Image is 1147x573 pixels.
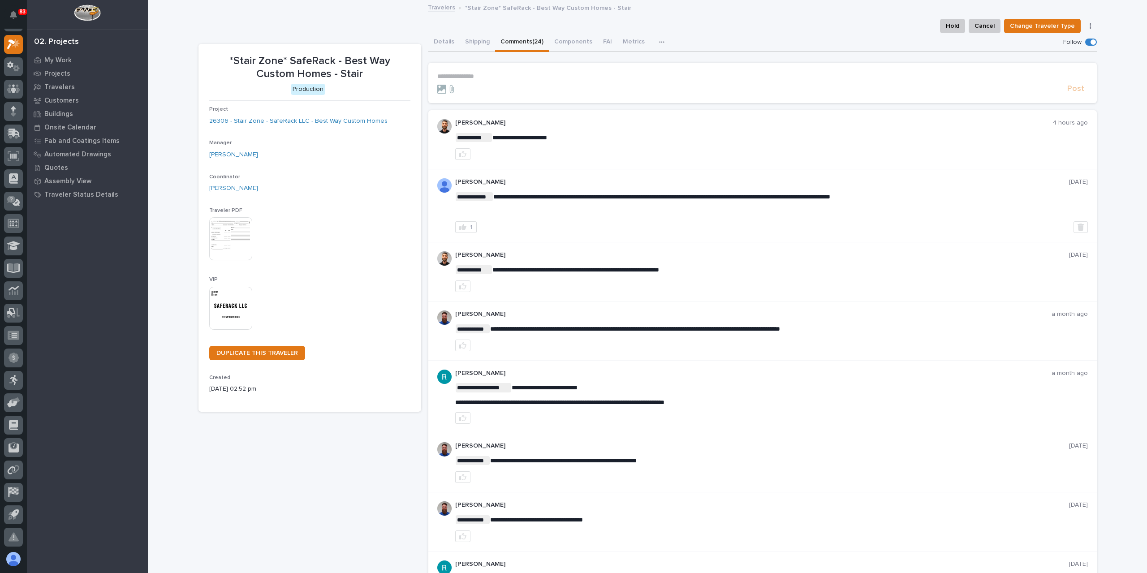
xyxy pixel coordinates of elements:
[455,340,470,351] button: like this post
[455,442,1069,450] p: [PERSON_NAME]
[1052,370,1088,377] p: a month ago
[291,84,325,95] div: Production
[437,119,452,134] img: AGNmyxaji213nCK4JzPdPN3H3CMBhXDSA2tJ_sy3UIa5=s96-c
[27,174,148,188] a: Assembly View
[27,134,148,147] a: Fab and Coatings Items
[209,150,258,159] a: [PERSON_NAME]
[1069,501,1088,509] p: [DATE]
[455,530,470,542] button: like this post
[428,2,455,12] a: Travelers
[20,9,26,15] p: 83
[428,33,460,52] button: Details
[27,80,148,94] a: Travelers
[34,37,79,47] div: 02. Projects
[617,33,650,52] button: Metrics
[44,97,79,105] p: Customers
[209,375,230,380] span: Created
[940,19,965,33] button: Hold
[209,277,218,282] span: VIP
[455,560,1069,568] p: [PERSON_NAME]
[455,310,1052,318] p: [PERSON_NAME]
[216,350,298,356] span: DUPLICATE THIS TRAVELER
[1069,178,1088,186] p: [DATE]
[44,70,70,78] p: Projects
[455,280,470,292] button: like this post
[1063,39,1082,46] p: Follow
[437,442,452,457] img: 6hTokn1ETDGPf9BPokIQ
[437,178,452,193] img: AOh14GjpcA6ydKGAvwfezp8OhN30Q3_1BHk5lQOeczEvCIoEuGETHm2tT-JUDAHyqffuBe4ae2BInEDZwLlH3tcCd_oYlV_i4...
[44,164,68,172] p: Quotes
[455,178,1069,186] p: [PERSON_NAME]
[44,110,73,118] p: Buildings
[44,191,118,199] p: Traveler Status Details
[455,370,1052,377] p: [PERSON_NAME]
[209,140,232,146] span: Manager
[1069,251,1088,259] p: [DATE]
[44,151,111,159] p: Automated Drawings
[1069,442,1088,450] p: [DATE]
[11,11,23,25] div: Notifications83
[27,188,148,201] a: Traveler Status Details
[4,5,23,24] button: Notifications
[44,177,91,185] p: Assembly View
[455,412,470,424] button: like this post
[1004,19,1081,33] button: Change Traveler Type
[27,67,148,80] a: Projects
[27,94,148,107] a: Customers
[27,53,148,67] a: My Work
[455,148,470,160] button: like this post
[44,124,96,132] p: Onsite Calendar
[209,208,242,213] span: Traveler PDF
[27,121,148,134] a: Onsite Calendar
[27,147,148,161] a: Automated Drawings
[969,19,1000,33] button: Cancel
[1052,119,1088,127] p: 4 hours ago
[465,2,631,12] p: *Stair Zone* SafeRack - Best Way Custom Homes - Stair
[437,370,452,384] img: ACg8ocLIQ8uTLu8xwXPI_zF_j4cWilWA_If5Zu0E3tOGGkFk=s96-c
[455,471,470,483] button: like this post
[209,384,410,394] p: [DATE] 02:52 pm
[1069,560,1088,568] p: [DATE]
[975,21,995,31] span: Cancel
[74,4,100,21] img: Workspace Logo
[598,33,617,52] button: FAI
[470,224,473,230] div: 1
[460,33,495,52] button: Shipping
[455,251,1069,259] p: [PERSON_NAME]
[437,501,452,516] img: 6hTokn1ETDGPf9BPokIQ
[27,161,148,174] a: Quotes
[4,550,23,569] button: users-avatar
[946,21,959,31] span: Hold
[209,107,228,112] span: Project
[1010,21,1075,31] span: Change Traveler Type
[1074,221,1088,233] button: Delete post
[209,116,388,126] a: 26306 - Stair Zone - SafeRack LLC - Best Way Custom Homes
[209,346,305,360] a: DUPLICATE THIS TRAVELER
[1067,84,1084,94] span: Post
[455,119,1052,127] p: [PERSON_NAME]
[1064,84,1088,94] button: Post
[44,83,75,91] p: Travelers
[27,107,148,121] a: Buildings
[455,221,477,233] button: 1
[44,137,120,145] p: Fab and Coatings Items
[44,56,72,65] p: My Work
[437,310,452,325] img: 6hTokn1ETDGPf9BPokIQ
[1052,310,1088,318] p: a month ago
[455,501,1069,509] p: [PERSON_NAME]
[209,184,258,193] a: [PERSON_NAME]
[209,55,410,81] p: *Stair Zone* SafeRack - Best Way Custom Homes - Stair
[549,33,598,52] button: Components
[209,174,240,180] span: Coordinator
[495,33,549,52] button: Comments (24)
[437,251,452,266] img: AGNmyxaji213nCK4JzPdPN3H3CMBhXDSA2tJ_sy3UIa5=s96-c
